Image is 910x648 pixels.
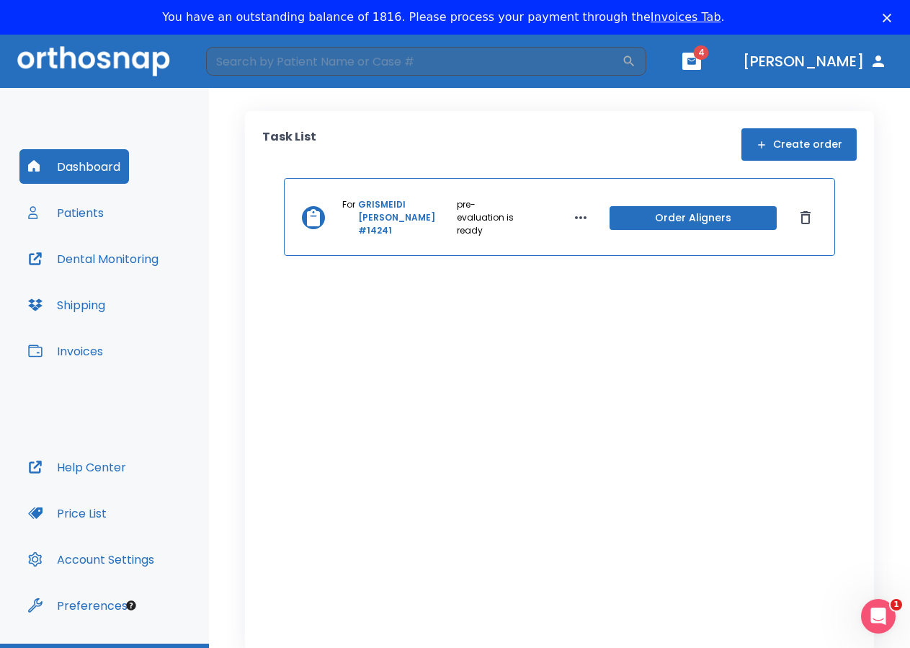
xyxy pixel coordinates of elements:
[861,599,896,634] iframe: Intercom live chat
[19,496,115,531] button: Price List
[891,599,902,611] span: 1
[610,206,777,230] button: Order Aligners
[358,198,454,237] a: GRISMEIDI [PERSON_NAME] #14241
[19,149,129,184] button: Dashboard
[737,48,893,74] button: [PERSON_NAME]
[19,241,167,276] button: Dental Monitoring
[162,10,724,25] div: You have an outstanding balance of 1816. Please process your payment through the .
[883,13,897,22] div: Close
[125,599,138,612] div: Tooltip anchor
[651,10,721,24] a: Invoices Tab
[262,128,316,161] p: Task List
[457,198,517,237] p: pre-evaluation is ready
[17,46,170,76] img: Orthosnap
[19,588,136,623] button: Preferences
[19,288,114,322] button: Shipping
[694,45,709,60] span: 4
[342,198,355,237] p: For
[19,450,135,484] button: Help Center
[794,206,817,229] button: Dismiss
[19,334,112,368] button: Invoices
[741,128,857,161] button: Create order
[206,47,622,76] input: Search by Patient Name or Case #
[19,542,163,577] button: Account Settings
[19,195,112,230] button: Patients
